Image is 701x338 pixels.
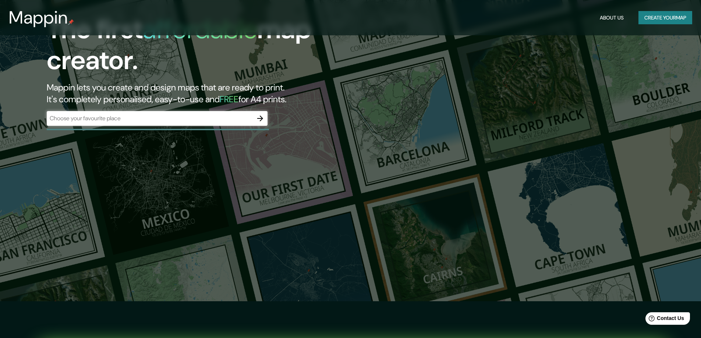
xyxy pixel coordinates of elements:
[47,82,397,105] h2: Mappin lets you create and design maps that are ready to print. It's completely personalised, eas...
[220,93,238,105] h5: FREE
[9,7,68,28] h3: Mappin
[638,11,692,25] button: Create yourmap
[597,11,627,25] button: About Us
[47,14,397,82] h1: The first map creator.
[47,114,253,122] input: Choose your favourite place
[68,19,74,25] img: mappin-pin
[635,309,693,330] iframe: Help widget launcher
